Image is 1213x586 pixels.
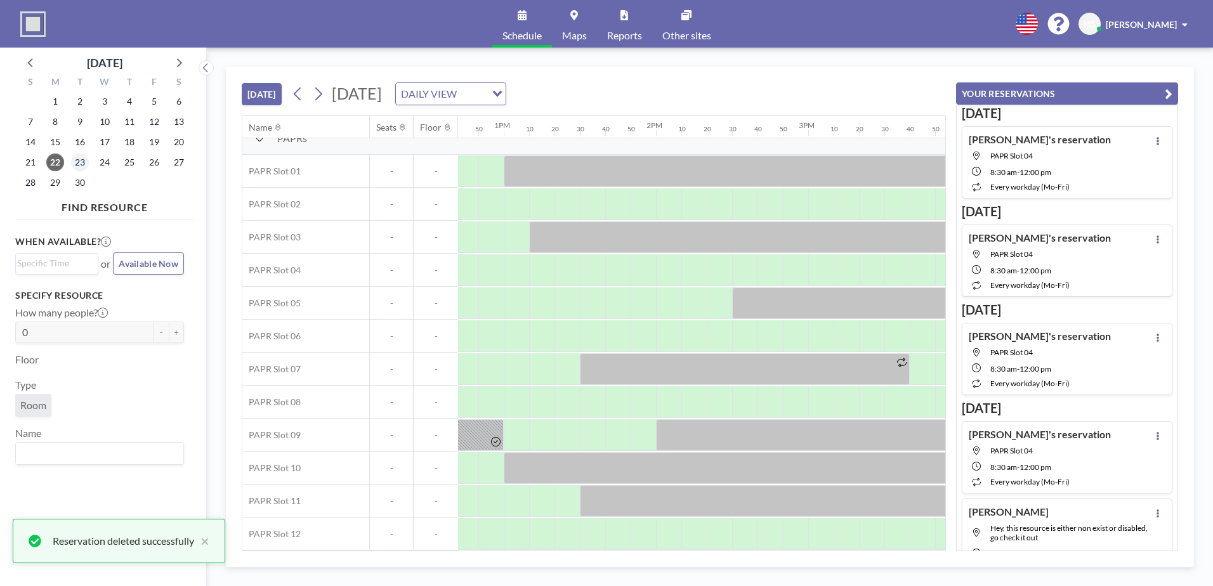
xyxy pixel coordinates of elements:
[881,125,889,133] div: 30
[414,297,458,309] span: -
[71,113,89,131] span: Tuesday, September 9, 2025
[502,30,542,41] span: Schedule
[729,125,737,133] div: 30
[117,75,141,91] div: T
[170,93,188,110] span: Saturday, September 6, 2025
[962,400,1172,416] h3: [DATE]
[646,120,662,130] div: 2PM
[242,528,301,540] span: PAPR Slot 12
[1018,549,1020,559] span: -
[43,75,68,91] div: M
[475,125,483,133] div: 50
[96,133,114,151] span: Wednesday, September 17, 2025
[121,153,138,171] span: Thursday, September 25, 2025
[551,125,559,133] div: 20
[461,86,485,102] input: Search for option
[414,495,458,507] span: -
[607,30,642,41] span: Reports
[969,428,1111,441] h4: [PERSON_NAME]'s reservation
[249,122,272,133] div: Name
[414,264,458,276] span: -
[370,231,413,243] span: -
[1020,364,1051,374] span: 12:00 PM
[990,364,1017,374] span: 8:30 AM
[46,174,64,192] span: Monday, September 29, 2025
[15,196,194,214] h4: FIND RESOURCE
[370,495,413,507] span: -
[119,258,178,269] span: Available Now
[990,462,1017,472] span: 8:30 AM
[990,249,1033,259] span: PAPR Slot 04
[990,446,1033,455] span: PAPR Slot 04
[577,125,584,133] div: 30
[16,443,183,464] div: Search for option
[93,75,117,91] div: W
[18,75,43,91] div: S
[15,290,184,301] h3: Specify resource
[962,302,1172,318] h3: [DATE]
[242,363,301,375] span: PAPR Slot 07
[1020,549,1047,559] span: 2:30 PM
[121,113,138,131] span: Thursday, September 11, 2025
[15,379,36,391] label: Type
[145,133,163,151] span: Friday, September 19, 2025
[242,231,301,243] span: PAPR Slot 03
[526,125,534,133] div: 10
[242,83,282,105] button: [DATE]
[17,256,91,270] input: Search for option
[414,330,458,342] span: -
[145,153,163,171] span: Friday, September 26, 2025
[1106,19,1177,30] span: [PERSON_NAME]
[856,125,863,133] div: 20
[170,133,188,151] span: Saturday, September 20, 2025
[96,93,114,110] span: Wednesday, September 3, 2025
[242,199,301,210] span: PAPR Slot 02
[169,322,184,343] button: +
[370,462,413,474] span: -
[22,174,39,192] span: Sunday, September 28, 2025
[242,495,301,507] span: PAPR Slot 11
[16,254,98,273] div: Search for option
[1020,167,1051,177] span: 12:00 PM
[20,399,46,412] span: Room
[990,379,1070,388] span: every workday (Mo-Fri)
[962,105,1172,121] h3: [DATE]
[990,266,1017,275] span: 8:30 AM
[370,396,413,408] span: -
[96,113,114,131] span: Wednesday, September 10, 2025
[46,133,64,151] span: Monday, September 15, 2025
[956,82,1178,105] button: YOUR RESERVATIONS
[46,153,64,171] span: Monday, September 22, 2025
[1017,462,1020,472] span: -
[15,306,108,319] label: How many people?
[121,133,138,151] span: Thursday, September 18, 2025
[396,83,506,105] div: Search for option
[414,363,458,375] span: -
[15,353,39,366] label: Floor
[145,93,163,110] span: Friday, September 5, 2025
[602,125,610,133] div: 40
[420,122,442,133] div: Floor
[969,133,1111,146] h4: [PERSON_NAME]'s reservation
[145,113,163,131] span: Friday, September 12, 2025
[242,297,301,309] span: PAPR Slot 05
[969,330,1111,342] h4: [PERSON_NAME]'s reservation
[990,348,1033,357] span: PAPR Slot 04
[332,84,382,103] span: [DATE]
[141,75,166,91] div: F
[242,396,301,408] span: PAPR Slot 08
[22,153,39,171] span: Sunday, September 21, 2025
[370,363,413,375] span: -
[414,166,458,177] span: -
[907,125,914,133] div: 40
[376,122,397,133] div: Seats
[704,125,711,133] div: 20
[370,166,413,177] span: -
[1020,462,1051,472] span: 12:00 PM
[87,54,122,72] div: [DATE]
[242,462,301,474] span: PAPR Slot 10
[962,204,1172,219] h3: [DATE]
[990,182,1070,192] span: every workday (Mo-Fri)
[170,113,188,131] span: Saturday, September 13, 2025
[494,120,510,130] div: 1PM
